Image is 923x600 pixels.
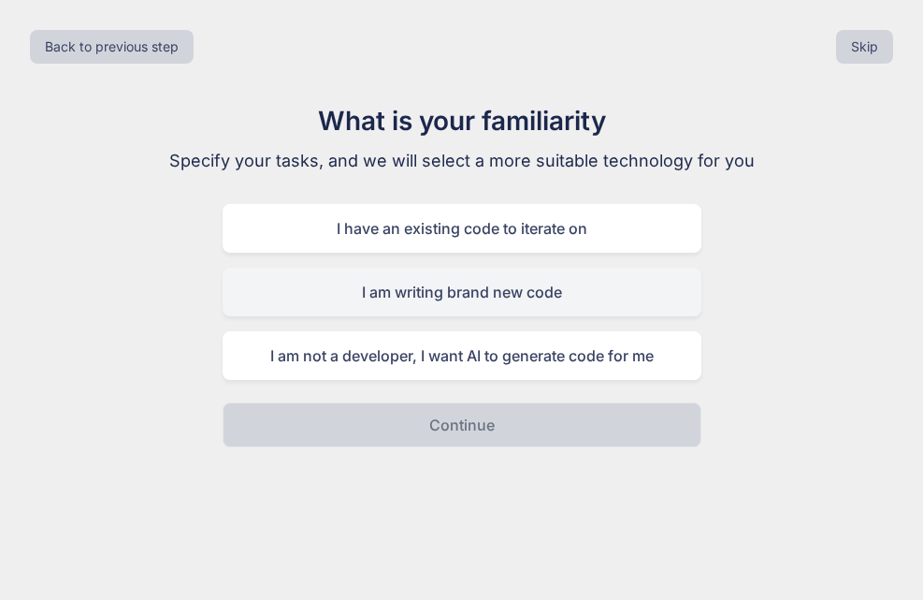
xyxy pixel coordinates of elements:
[223,204,701,253] div: I have an existing code to iterate on
[429,414,495,436] p: Continue
[223,268,701,316] div: I am writing brand new code
[148,101,776,140] h1: What is your familiarity
[836,30,893,64] button: Skip
[30,30,194,64] button: Back to previous step
[148,148,776,174] p: Specify your tasks, and we will select a more suitable technology for you
[223,331,701,380] div: I am not a developer, I want AI to generate code for me
[223,402,701,447] button: Continue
